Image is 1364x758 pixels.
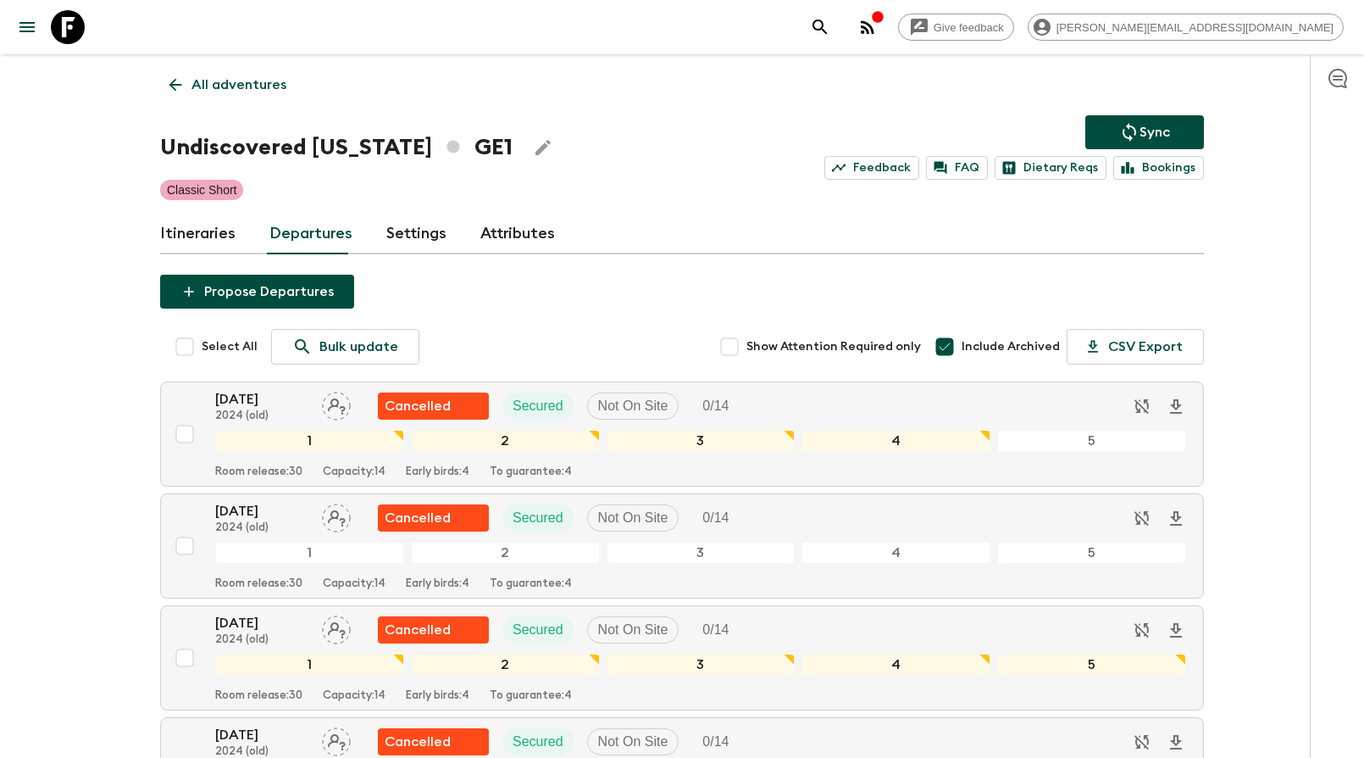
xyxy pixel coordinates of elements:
div: 1 [215,654,404,676]
p: Bulk update [319,337,398,357]
p: 0 / 14 [702,620,729,640]
p: Not On Site [598,508,668,528]
h1: Undiscovered [US_STATE] GE1 [160,131,513,164]
button: Sync adventure departures to the booking engine [1085,115,1204,149]
button: [DATE]2024 (old)Assign pack leaderFlash Pack cancellationSecuredNot On SiteTrip Fill12345Room rel... [160,605,1204,711]
div: Trip Fill [692,616,739,644]
p: 2024 (old) [215,633,308,647]
a: Feedback [824,156,919,180]
div: Secured [502,393,574,420]
span: Assign pack leader [322,733,351,746]
p: [DATE] [215,501,308,521]
svg: Sync disabled - Archived departures are not synced [1132,620,1152,640]
div: 5 [997,654,1186,676]
span: Assign pack leader [322,397,351,410]
p: Sync [1139,122,1170,142]
a: Dietary Reqs [995,156,1106,180]
div: 5 [997,542,1186,564]
button: [DATE]2024 (old)Assign pack leaderFlash Pack cancellationSecuredNot On SiteTrip Fill12345Room rel... [160,493,1204,599]
div: Flash Pack cancellation [378,728,489,755]
button: Propose Departures [160,275,354,309]
p: To guarantee: 4 [490,465,572,479]
button: CSV Export [1067,329,1204,365]
p: Early birds: 4 [406,577,469,591]
div: 1 [215,430,404,452]
p: Cancelled [385,620,451,640]
p: Secured [513,620,563,640]
p: Cancelled [385,732,451,752]
div: Secured [502,504,574,532]
span: Select All [202,338,258,355]
span: Assign pack leader [322,621,351,634]
button: search adventures [803,10,837,44]
p: [DATE] [215,613,308,633]
p: 0 / 14 [702,396,729,416]
p: Capacity: 14 [323,577,385,591]
p: To guarantee: 4 [490,689,572,703]
div: 4 [801,542,990,564]
span: Show Attention Required only [746,338,921,355]
a: Itineraries [160,214,236,254]
div: Not On Site [587,504,679,532]
p: Cancelled [385,508,451,528]
div: [PERSON_NAME][EMAIL_ADDRESS][DOMAIN_NAME] [1028,14,1344,41]
div: 1 [215,542,404,564]
p: All adventures [191,75,286,95]
div: 2 [411,542,600,564]
div: 4 [801,430,990,452]
p: Secured [513,396,563,416]
div: Trip Fill [692,504,739,532]
span: Give feedback [924,21,1013,34]
svg: Sync disabled - Archived departures are not synced [1132,508,1152,528]
a: Attributes [480,214,555,254]
button: menu [10,10,44,44]
p: Secured [513,508,563,528]
p: Room release: 30 [215,465,302,479]
p: [DATE] [215,725,308,745]
div: Flash Pack cancellation [378,616,489,644]
div: Flash Pack cancellation [378,393,489,420]
p: Not On Site [598,732,668,752]
div: Secured [502,616,574,644]
a: Bulk update [271,329,419,365]
div: Trip Fill [692,728,739,755]
a: Give feedback [898,14,1014,41]
button: Edit Adventure Title [526,131,560,164]
span: Assign pack leader [322,509,351,522]
div: Not On Site [587,393,679,420]
div: Not On Site [587,616,679,644]
p: [DATE] [215,389,308,410]
div: 5 [997,430,1186,452]
p: Early birds: 4 [406,465,469,479]
p: 2024 (old) [215,410,308,423]
p: To guarantee: 4 [490,577,572,591]
a: FAQ [926,156,988,180]
div: 3 [607,430,796,452]
div: Trip Fill [692,393,739,420]
p: Room release: 30 [215,689,302,703]
a: Settings [386,214,446,254]
p: Capacity: 14 [323,465,385,479]
div: Flash Pack cancellation [378,504,489,532]
svg: Download Onboarding [1166,397,1186,417]
p: Not On Site [598,620,668,640]
p: Capacity: 14 [323,689,385,703]
a: Departures [269,214,352,254]
svg: Download Onboarding [1166,733,1186,753]
p: 0 / 14 [702,732,729,752]
div: 3 [607,542,796,564]
svg: Sync disabled - Archived departures are not synced [1132,396,1152,416]
p: 0 / 14 [702,508,729,528]
div: 2 [411,654,600,676]
div: Not On Site [587,728,679,755]
a: Bookings [1113,156,1204,180]
p: Classic Short [167,181,236,198]
p: 2024 (old) [215,521,308,535]
p: Room release: 30 [215,577,302,591]
p: Secured [513,732,563,752]
svg: Sync disabled - Archived departures are not synced [1132,732,1152,752]
p: Early birds: 4 [406,689,469,703]
a: All adventures [160,68,296,102]
p: Cancelled [385,396,451,416]
p: Not On Site [598,396,668,416]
